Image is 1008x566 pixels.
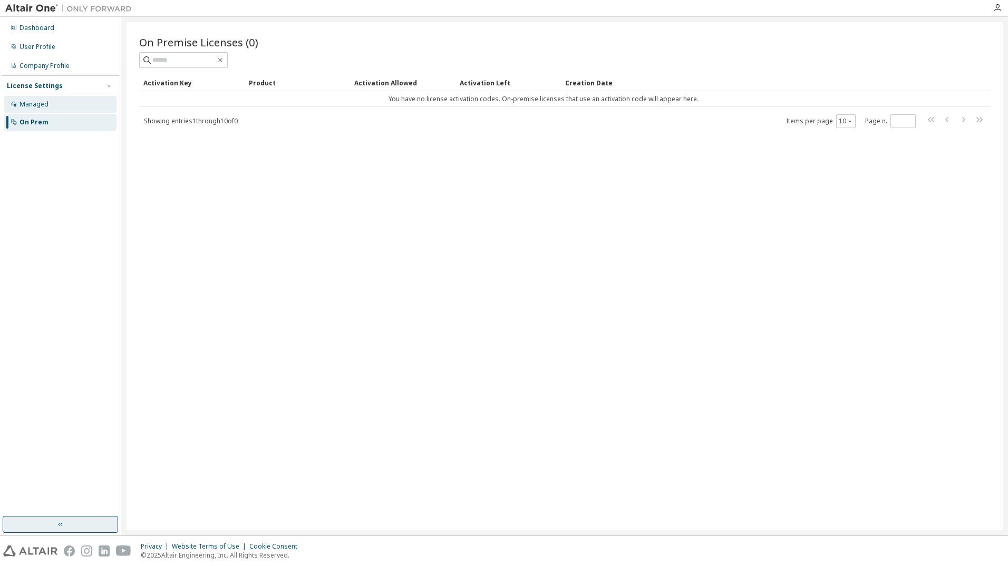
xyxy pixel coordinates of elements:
div: License Settings [7,82,63,90]
div: Activation Allowed [354,74,451,91]
div: Cookie Consent [249,542,304,551]
span: On Premise Licenses (0) [139,35,258,50]
img: linkedin.svg [99,545,110,557]
div: Privacy [141,542,172,551]
div: User Profile [20,43,55,51]
p: © 2025 Altair Engineering, Inc. All Rights Reserved. [141,551,304,560]
span: Showing entries 1 through 10 of 0 [144,116,238,125]
div: Product [249,74,346,91]
div: Activation Key [143,74,240,91]
img: facebook.svg [64,545,75,557]
div: Activation Left [460,74,557,91]
div: On Prem [20,118,49,126]
img: Altair One [5,3,137,14]
div: Creation Date [565,74,944,91]
td: You have no license activation codes. On-premise licenses that use an activation code will appear... [139,91,948,107]
img: altair_logo.svg [3,545,57,557]
div: Dashboard [20,24,54,32]
div: Website Terms of Use [172,542,249,551]
span: Page n. [865,114,916,128]
button: 10 [839,117,853,125]
div: Company Profile [20,62,70,70]
img: instagram.svg [81,545,92,557]
span: Items per page [786,114,856,128]
img: youtube.svg [116,545,131,557]
div: Managed [20,100,49,109]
